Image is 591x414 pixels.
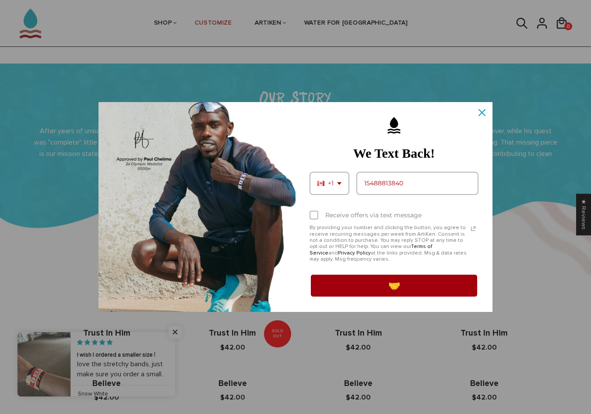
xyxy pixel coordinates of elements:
[468,223,478,234] a: Read our Privacy Policy
[468,223,478,234] svg: link icon
[337,182,341,185] svg: dropdown arrow
[325,212,422,219] div: Receive offers via text message
[471,102,492,123] button: Close
[310,243,432,256] a: Terms of Service
[353,146,435,160] strong: We Text Back!
[338,250,371,256] a: Privacy Policy
[478,109,485,116] svg: close icon
[356,172,478,195] input: Phone number field
[310,172,349,195] div: Phone number prefix
[310,273,478,298] button: 🤝
[310,225,468,262] p: By providing your number and clicking the button, you agree to receive recurring messages per wee...
[328,180,334,187] span: +1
